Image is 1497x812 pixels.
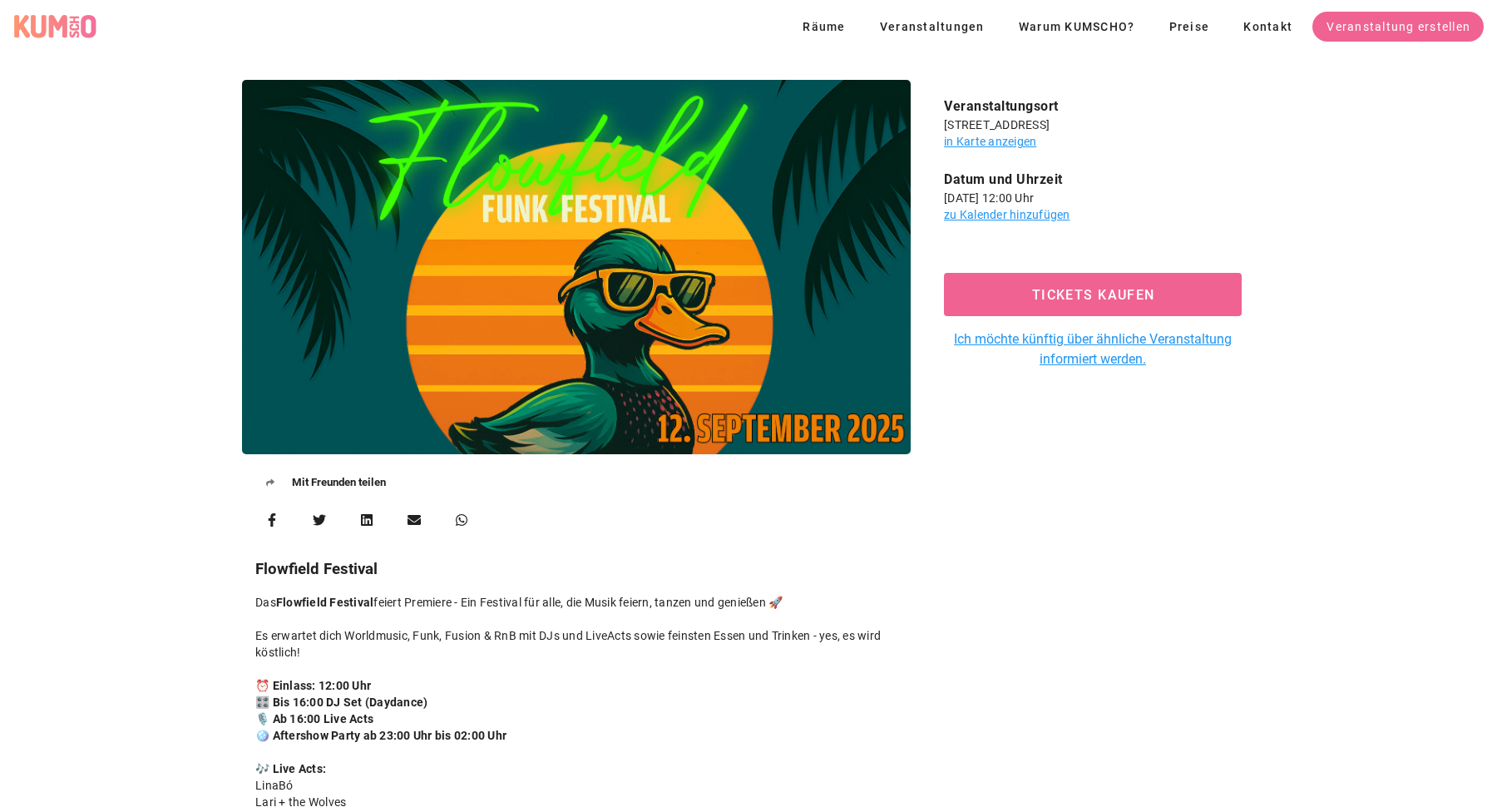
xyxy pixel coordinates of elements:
[1312,12,1484,42] a: Veranstaltung erstellen
[879,20,985,33] span: Veranstaltungen
[242,454,911,498] h5: Mit Freunden teilen
[255,557,897,581] h3: Flowfield Festival
[944,329,1242,369] a: Ich möchte künftig über ähnliche Veranstaltung informiert werden.
[944,97,1242,116] div: Veranstaltungsort
[788,12,859,42] button: Räume
[802,20,846,33] span: Räume
[276,596,374,609] b: Flowfield Festival
[1229,12,1306,42] a: Kontakt
[13,14,103,39] a: KUMSCHO Logo
[944,170,1242,190] div: Datum und Uhrzeit
[1326,20,1470,33] span: Veranstaltung erstellen
[944,208,1070,221] a: zu Kalender hinzufügen
[944,273,1242,316] button: Tickets kaufen
[1005,12,1149,42] a: Warum KUMSCHO?
[1154,12,1223,42] a: Preise
[788,17,866,33] a: Räume
[255,679,506,775] b: ⏰ Einlass: 12:00 Uhr 🎛️ Bis 16:00 DJ Set (Daydance) 🎙️ Ab 16:00 Live Acts 🪩 Aftershow Party ab 23...
[944,190,1242,206] div: [DATE] 12:00 Uhr
[1018,20,1135,33] span: Warum KUMSCHO?
[944,116,1242,133] div: [STREET_ADDRESS]
[1243,20,1292,33] span: Kontakt
[963,287,1223,303] span: Tickets kaufen
[866,12,998,42] a: Veranstaltungen
[13,14,96,39] div: KUMSCHO Logo
[944,135,1036,148] a: in Karte anzeigen
[1168,20,1209,33] span: Preise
